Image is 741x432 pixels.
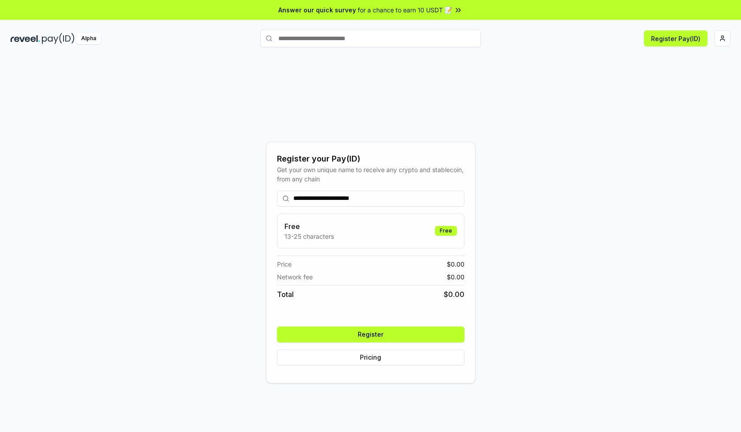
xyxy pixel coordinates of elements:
span: Price [277,259,292,269]
span: Answer our quick survey [278,5,356,15]
button: Register Pay(ID) [644,30,707,46]
span: $ 0.00 [447,259,464,269]
button: Register [277,327,464,342]
button: Pricing [277,349,464,365]
h3: Free [284,221,334,232]
span: for a chance to earn 10 USDT 📝 [358,5,452,15]
span: $ 0.00 [447,272,464,282]
span: Network fee [277,272,313,282]
span: $ 0.00 [444,289,464,300]
span: Total [277,289,294,300]
div: Get your own unique name to receive any crypto and stablecoin, from any chain [277,165,464,184]
img: pay_id [42,33,75,44]
div: Register your Pay(ID) [277,153,464,165]
p: 13-25 characters [284,232,334,241]
div: Alpha [76,33,101,44]
img: reveel_dark [11,33,40,44]
div: Free [435,226,457,236]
